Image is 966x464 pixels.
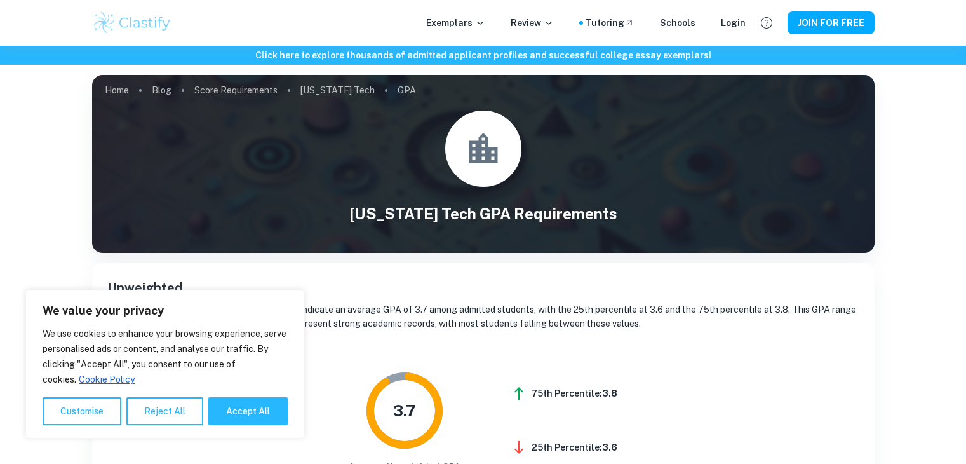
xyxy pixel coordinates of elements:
h5: Unweighted [107,278,859,297]
h6: Click here to explore thousands of admitted applicant profiles and successful college essay exemp... [3,48,963,62]
p: [US_STATE] Tech's unweighted GPA statistics indicate an average GPA of 3.7 among admitted student... [107,303,859,331]
a: [US_STATE] Tech [300,81,375,99]
a: Tutoring [586,16,634,30]
button: JOIN FOR FREE [788,11,875,34]
div: We value your privacy [25,290,305,439]
h1: [US_STATE] Tech GPA Requirements [92,202,875,225]
a: Schools [660,16,695,30]
p: GPA [398,83,416,97]
button: Customise [43,397,121,425]
p: Review [511,16,554,30]
button: Help and Feedback [756,12,777,34]
a: Score Requirements [194,81,278,99]
a: Home [105,81,129,99]
h6: 25th Percentile: [532,440,617,454]
h6: 75th Percentile: [532,386,617,400]
p: We value your privacy [43,303,288,318]
a: Login [721,16,746,30]
button: Reject All [126,397,203,425]
p: We use cookies to enhance your browsing experience, serve personalised ads or content, and analys... [43,326,288,387]
a: Blog [152,81,171,99]
b: 3.6 [602,442,617,453]
img: Clastify logo [92,10,173,36]
p: Exemplars [426,16,485,30]
b: 3.8 [602,388,617,399]
tspan: 3.7 [393,401,416,420]
button: Accept All [208,397,288,425]
a: Cookie Policy [78,374,135,385]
